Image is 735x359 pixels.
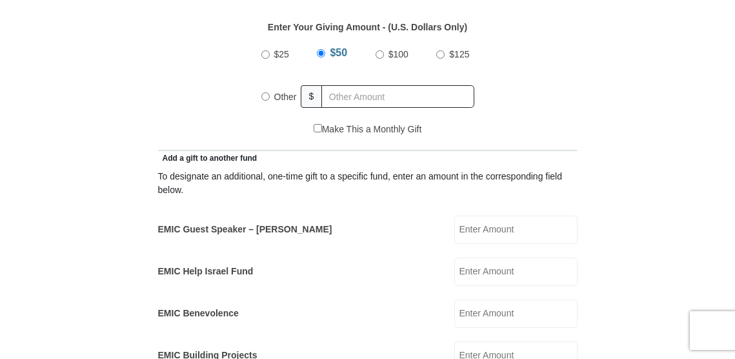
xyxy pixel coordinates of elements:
span: Other [274,92,297,102]
strong: Enter Your Giving Amount - (U.S. Dollars Only) [268,22,467,32]
span: Add a gift to another fund [158,154,257,163]
label: EMIC Benevolence [158,307,239,320]
label: EMIC Help Israel Fund [158,265,254,278]
label: EMIC Guest Speaker – [PERSON_NAME] [158,223,332,236]
div: To designate an additional, one-time gift to a specific fund, enter an amount in the correspondin... [158,170,578,197]
span: $25 [274,49,289,59]
span: $100 [388,49,408,59]
span: $ [301,85,323,108]
span: $50 [330,47,347,58]
input: Enter Amount [454,216,578,244]
input: Other Amount [321,85,474,108]
span: $125 [449,49,469,59]
input: Enter Amount [454,258,578,286]
input: Make This a Monthly Gift [314,124,322,132]
label: Make This a Monthly Gift [314,123,422,136]
input: Enter Amount [454,300,578,328]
